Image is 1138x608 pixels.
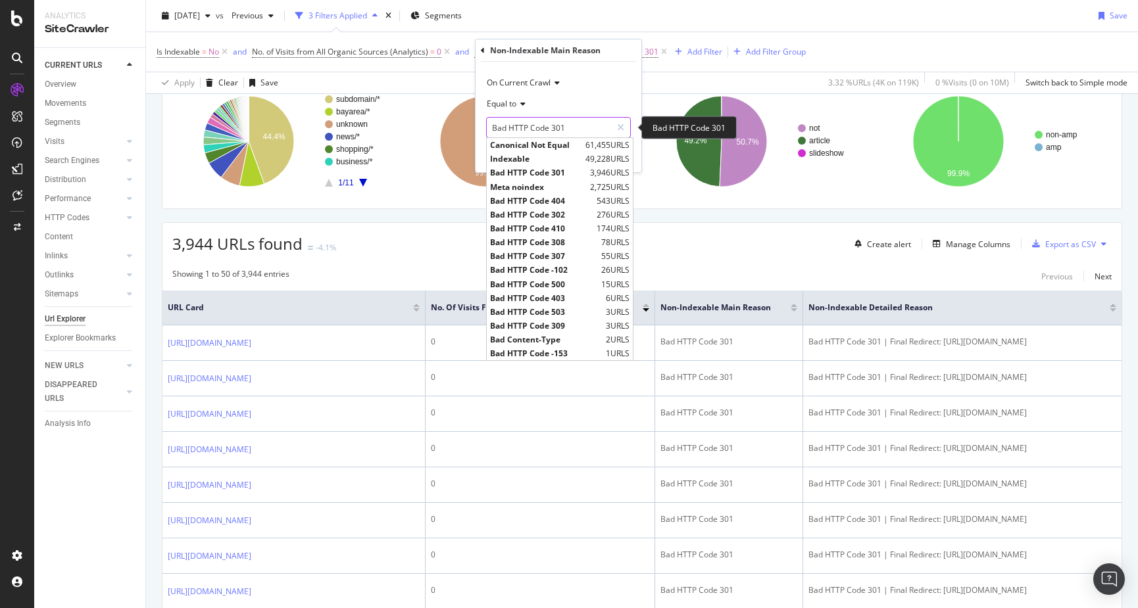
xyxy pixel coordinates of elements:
[490,279,598,290] span: Bad HTTP Code 500
[430,46,435,57] span: =
[1041,268,1073,284] button: Previous
[455,45,469,58] button: and
[218,77,238,88] div: Clear
[45,249,123,263] a: Inlinks
[45,287,123,301] a: Sitemaps
[244,72,278,93] button: Save
[174,10,200,21] span: 2025 Sep. 2nd
[45,78,76,91] div: Overview
[45,378,111,406] div: DISAPPEARED URLS
[316,242,336,253] div: -4.1%
[45,312,86,326] div: Url Explorer
[590,167,630,178] span: 3,946 URLS
[606,320,630,331] span: 3 URLS
[431,336,649,348] div: 0
[490,334,603,345] span: Bad Content-Type
[728,44,806,60] button: Add Filter Group
[1093,563,1125,595] div: Open Intercom Messenger
[45,22,135,37] div: SiteCrawler
[45,378,123,406] a: DISAPPEARED URLS
[168,337,251,350] a: [URL][DOMAIN_NAME]
[45,192,123,206] a: Performance
[336,95,380,104] text: subdomain/*
[809,149,844,158] text: slideshow
[45,359,84,373] div: NEW URLS
[490,209,593,220] span: Bad HTTP Code 302
[490,292,603,304] span: Bad HTTP Code 403
[45,268,74,282] div: Outlinks
[641,116,737,139] div: Bad HTTP Code 301
[431,407,649,419] div: 0
[1046,130,1077,139] text: non-amp
[45,154,123,168] a: Search Engines
[1110,10,1127,21] div: Save
[45,268,123,282] a: Outlinks
[660,407,797,419] div: Bad HTTP Code 301
[226,5,279,26] button: Previous
[490,167,587,178] span: Bad HTTP Code 301
[808,549,1116,561] div: Bad HTTP Code 301 | Final Redirect: [URL][DOMAIN_NAME]
[660,302,771,314] span: Non-Indexable Main Reason
[45,287,78,301] div: Sitemaps
[474,46,577,57] span: Non-Indexable Main Reason
[260,77,278,88] div: Save
[490,45,601,56] div: Non-Indexable Main Reason
[174,77,195,88] div: Apply
[645,84,876,199] svg: A chart.
[168,550,251,563] a: [URL][DOMAIN_NAME]
[490,250,598,262] span: Bad HTTP Code 307
[1093,5,1127,26] button: Save
[660,371,797,383] div: Bad HTTP Code 301
[1026,77,1127,88] div: Switch back to Simple mode
[1045,239,1096,250] div: Export as CSV
[209,43,219,61] span: No
[409,84,639,199] div: A chart.
[597,209,630,220] span: 276 URLS
[487,77,551,88] span: On Current Crawl
[157,72,195,93] button: Apply
[309,10,367,21] div: 3 Filters Applied
[606,334,630,345] span: 2 URLS
[660,584,797,596] div: Bad HTTP Code 301
[45,230,136,244] a: Content
[1020,72,1127,93] button: Switch back to Simple mode
[867,239,911,250] div: Create alert
[585,153,630,164] span: 49,228 URLS
[946,239,1010,250] div: Manage Columns
[597,223,630,234] span: 174 URLS
[45,135,123,149] a: Visits
[687,46,722,57] div: Add Filter
[172,84,403,199] div: A chart.
[660,336,797,348] div: Bad HTTP Code 301
[597,195,630,206] span: 543 URLS
[431,302,623,314] span: No. of Visits from All Organic Sources (Analytics)
[45,417,91,431] div: Analysis Info
[437,43,441,61] span: 0
[490,264,598,275] span: Bad HTTP Code -102
[490,139,582,151] span: Canonical Not Equal
[601,237,630,248] span: 78 URLS
[481,149,522,162] button: Cancel
[431,549,649,561] div: 0
[606,306,630,317] span: 3 URLS
[45,116,136,129] a: Segments
[168,514,251,527] a: [URL][DOMAIN_NAME]
[252,46,428,57] span: No. of Visits from All Organic Sources (Analytics)
[45,417,136,431] a: Analysis Info
[935,77,1009,88] div: 0 % Visits ( 0 on 10M )
[737,137,759,147] text: 50.7%
[168,585,251,598] a: [URL][DOMAIN_NAME]
[45,173,123,187] a: Distribution
[45,78,136,91] a: Overview
[336,107,370,116] text: bayarea/*
[168,408,251,421] a: [URL][DOMAIN_NAME]
[45,97,86,110] div: Movements
[308,246,313,250] img: Equal
[157,46,200,57] span: Is Indexable
[808,513,1116,525] div: Bad HTTP Code 301 | Final Redirect: [URL][DOMAIN_NAME]
[233,46,247,57] div: and
[45,58,123,72] a: CURRENT URLS
[606,292,630,304] span: 6 URLS
[660,513,797,525] div: Bad HTTP Code 301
